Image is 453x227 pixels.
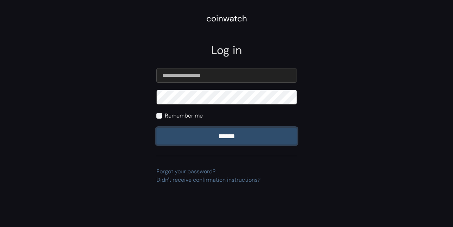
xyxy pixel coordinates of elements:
[165,112,203,120] label: Remember me
[206,12,247,25] div: coinwatch
[206,16,247,23] a: coinwatch
[156,168,215,175] a: Forgot your password?
[156,176,260,183] a: Didn't receive confirmation instructions?
[156,44,297,57] h2: Log in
